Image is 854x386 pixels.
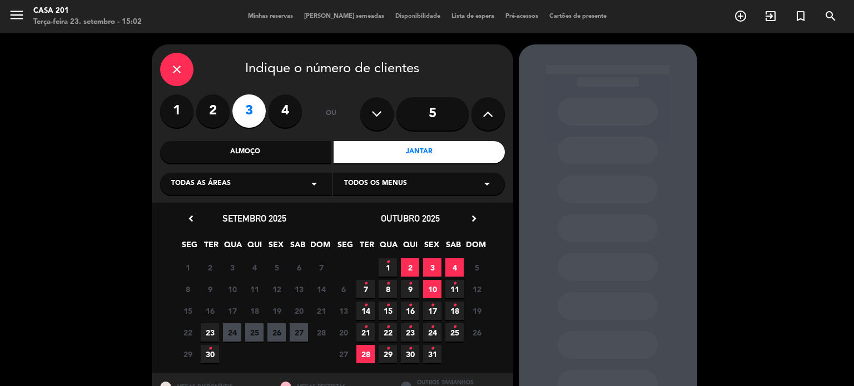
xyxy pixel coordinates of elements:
i: • [364,297,368,314]
span: SAB [444,238,463,257]
span: TER [358,238,376,257]
span: 24 [423,323,441,342]
span: 2 [201,258,219,277]
span: 31 [423,345,441,363]
span: 18 [445,302,464,320]
i: • [453,297,456,314]
span: 4 [245,258,264,277]
span: 11 [245,280,264,298]
label: 2 [196,94,230,128]
span: 21 [356,323,375,342]
div: Jantar [334,141,505,163]
div: Indique o número de clientes [160,53,505,86]
i: • [408,340,412,358]
span: 19 [267,302,286,320]
span: 12 [267,280,286,298]
span: 12 [468,280,486,298]
span: 10 [423,280,441,298]
span: 29 [379,345,397,363]
span: 14 [356,302,375,320]
i: • [364,318,368,336]
span: 6 [290,258,308,277]
span: QUI [245,238,264,257]
span: 28 [312,323,330,342]
span: 13 [290,280,308,298]
span: 5 [468,258,486,277]
span: Pré-acessos [500,13,544,19]
span: 17 [423,302,441,320]
span: SEX [267,238,285,257]
span: Todas as áreas [171,178,231,189]
span: 10 [223,280,241,298]
span: 26 [468,323,486,342]
span: Cartões de presente [544,13,612,19]
span: 19 [468,302,486,320]
i: arrow_drop_down [480,177,494,191]
span: QUA [379,238,398,257]
span: 5 [267,258,286,277]
span: [PERSON_NAME] semeadas [299,13,390,19]
button: menu [8,7,25,27]
i: • [408,297,412,314]
span: 24 [223,323,241,342]
span: 21 [312,302,330,320]
span: DOM [466,238,484,257]
i: chevron_right [468,213,480,224]
span: 25 [445,323,464,342]
i: • [408,275,412,293]
span: SEX [423,238,441,257]
span: 13 [334,302,352,320]
label: 4 [269,94,302,128]
label: 3 [232,94,266,128]
i: • [430,318,434,336]
i: • [453,275,456,293]
span: 1 [178,258,197,277]
span: 3 [223,258,241,277]
span: 29 [178,345,197,363]
label: 1 [160,94,193,128]
span: 2 [401,258,419,277]
i: turned_in_not [794,9,807,23]
span: 8 [379,280,397,298]
span: 9 [201,280,219,298]
span: 15 [379,302,397,320]
span: 20 [334,323,352,342]
span: SAB [289,238,307,257]
span: Disponibilidade [390,13,446,19]
span: 22 [379,323,397,342]
span: 9 [401,280,419,298]
div: Casa 201 [33,6,142,17]
span: 23 [401,323,419,342]
i: • [386,318,390,336]
i: • [408,318,412,336]
div: Almoço [160,141,331,163]
span: 25 [245,323,264,342]
span: 27 [334,345,352,363]
span: Minhas reservas [242,13,299,19]
span: 23 [201,323,219,342]
span: SEG [180,238,198,257]
span: QUA [224,238,242,257]
i: • [453,318,456,336]
div: ou [313,94,349,133]
span: 4 [445,258,464,277]
span: 1 [379,258,397,277]
i: • [386,253,390,271]
span: outubro 2025 [381,213,440,224]
span: 27 [290,323,308,342]
span: 6 [334,280,352,298]
i: add_circle_outline [734,9,747,23]
span: 15 [178,302,197,320]
span: QUI [401,238,419,257]
span: 18 [245,302,264,320]
i: search [824,9,837,23]
i: • [430,297,434,314]
span: 7 [312,258,330,277]
span: 14 [312,280,330,298]
i: close [170,63,183,76]
i: • [386,297,390,314]
span: 28 [356,345,375,363]
span: TER [202,238,220,257]
i: exit_to_app [764,9,777,23]
i: menu [8,7,25,23]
